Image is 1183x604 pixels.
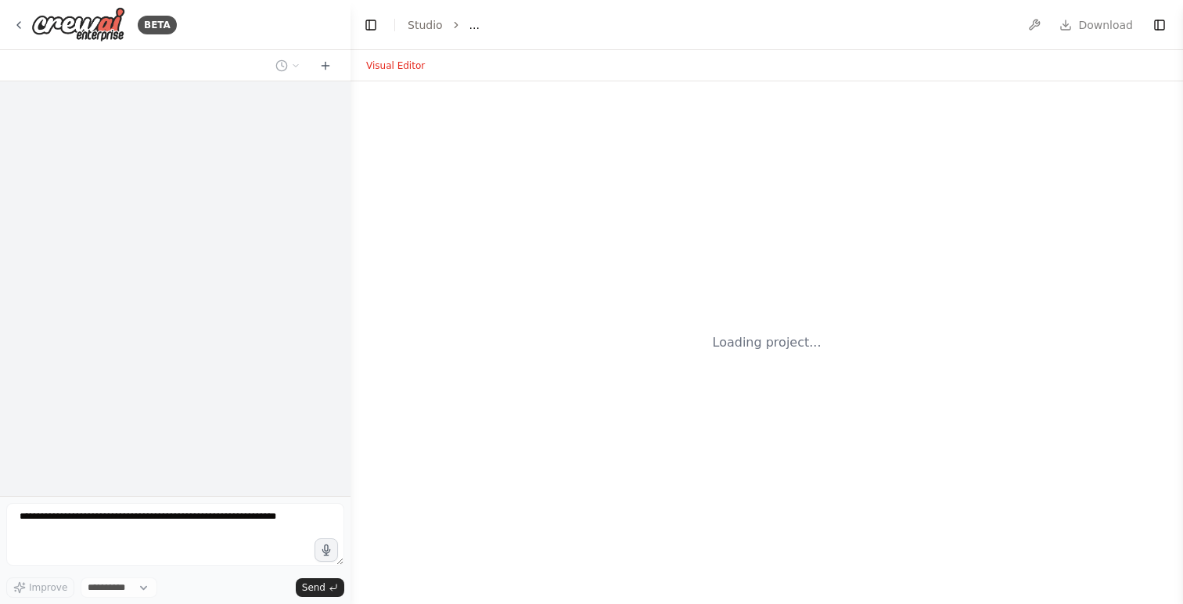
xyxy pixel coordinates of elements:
span: Improve [29,581,67,594]
button: Show right sidebar [1149,14,1170,36]
button: Improve [6,577,74,598]
button: Visual Editor [357,56,434,75]
button: Start a new chat [313,56,338,75]
div: Loading project... [713,333,822,352]
nav: breadcrumb [408,17,480,33]
button: Send [296,578,344,597]
button: Hide left sidebar [360,14,382,36]
div: BETA [138,16,177,34]
a: Studio [408,19,443,31]
span: Send [302,581,325,594]
span: ... [469,17,480,33]
img: Logo [31,7,125,42]
button: Click to speak your automation idea [315,538,338,562]
button: Switch to previous chat [269,56,307,75]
